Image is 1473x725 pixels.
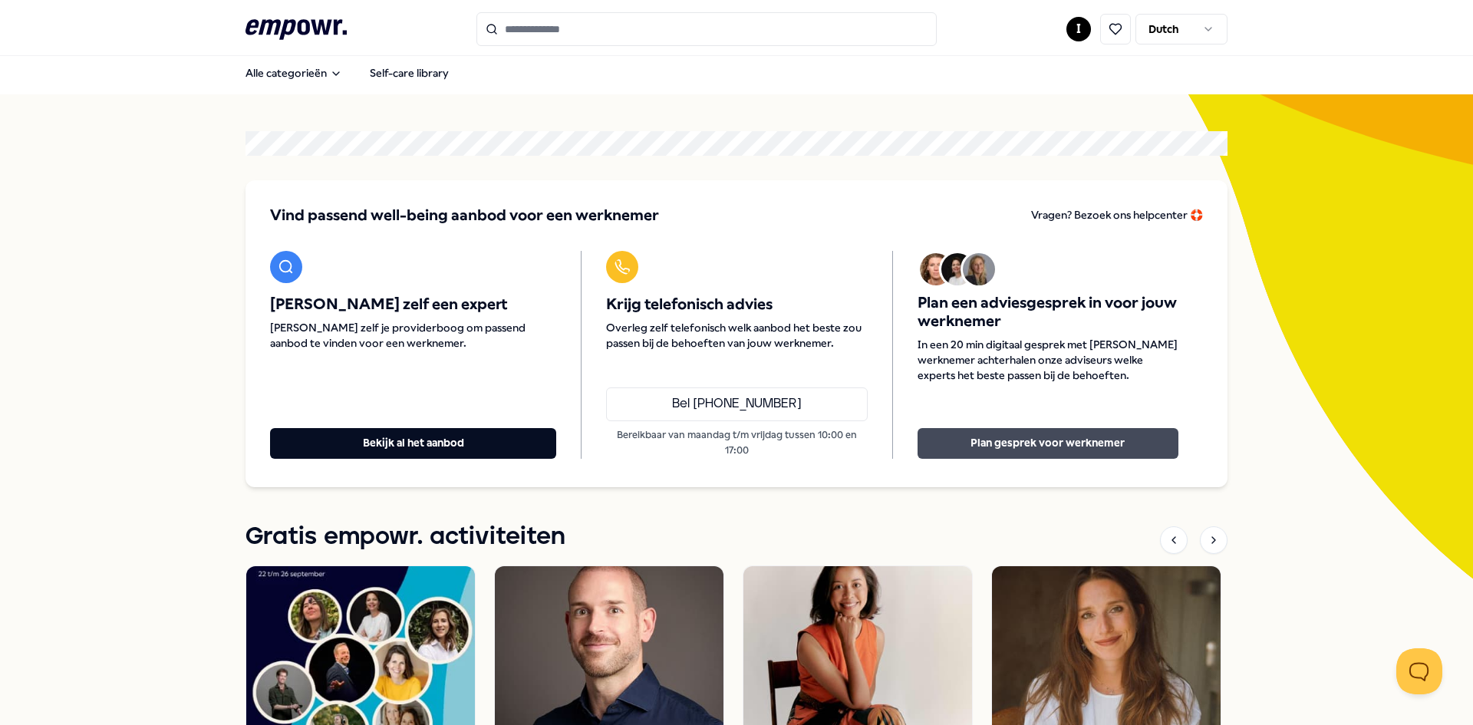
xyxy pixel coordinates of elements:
input: Search for products, categories or subcategories [476,12,937,46]
span: Overleg zelf telefonisch welk aanbod het beste zou passen bij de behoeften van jouw werknemer. [606,320,867,351]
button: Bekijk al het aanbod [270,428,556,459]
img: Avatar [920,253,952,285]
h1: Gratis empowr. activiteiten [245,518,565,556]
span: In een 20 min digitaal gesprek met [PERSON_NAME] werknemer achterhalen onze adviseurs welke exper... [918,337,1178,383]
span: Krijg telefonisch advies [606,295,867,314]
button: I [1066,17,1091,41]
span: Plan een adviesgesprek in voor jouw werknemer [918,294,1178,331]
button: Plan gesprek voor werknemer [918,428,1178,459]
img: Avatar [963,253,995,285]
a: Vragen? Bezoek ons helpcenter 🛟 [1031,205,1203,226]
span: Vind passend well-being aanbod voor een werknemer [270,205,659,226]
span: Vragen? Bezoek ons helpcenter 🛟 [1031,209,1203,221]
a: Self-care library [358,58,461,88]
iframe: Help Scout Beacon - Open [1396,648,1442,694]
button: Alle categorieën [233,58,354,88]
nav: Main [233,58,461,88]
p: Bereikbaar van maandag t/m vrijdag tussen 10:00 en 17:00 [606,427,867,459]
span: [PERSON_NAME] zelf je providerboog om passend aanbod te vinden voor een werknemer. [270,320,556,351]
span: [PERSON_NAME] zelf een expert [270,295,556,314]
img: Avatar [941,253,974,285]
a: Bel [PHONE_NUMBER] [606,387,867,421]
